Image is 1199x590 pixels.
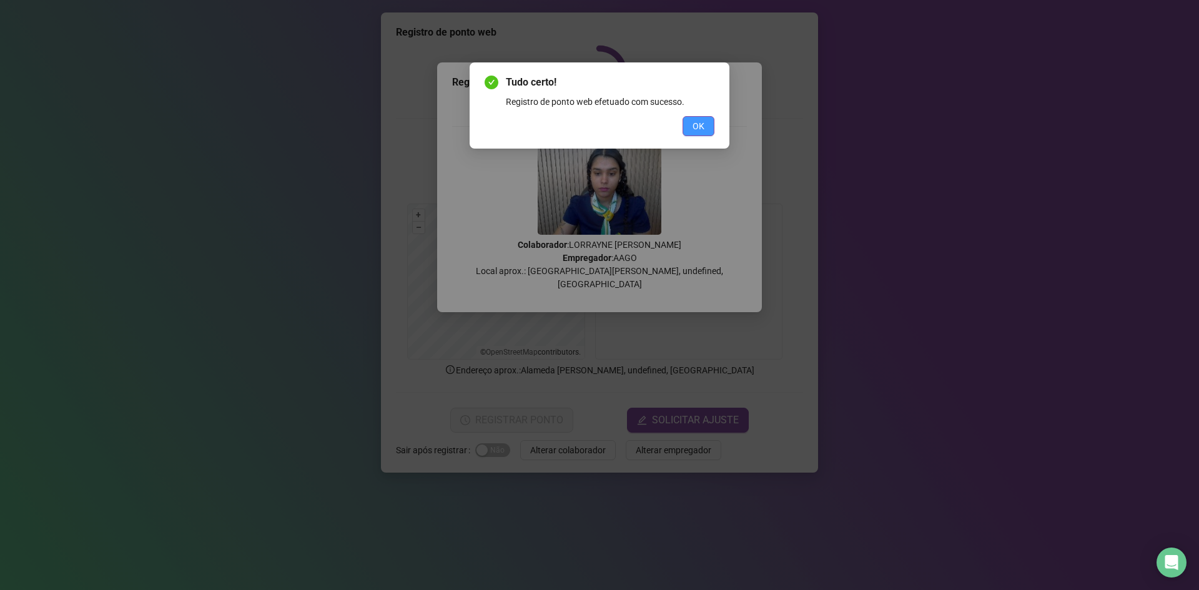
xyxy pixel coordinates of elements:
div: Registro de ponto web efetuado com sucesso. [506,95,714,109]
span: Tudo certo! [506,75,714,90]
span: OK [693,119,704,133]
button: OK [683,116,714,136]
span: check-circle [485,76,498,89]
div: Open Intercom Messenger [1157,548,1187,578]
